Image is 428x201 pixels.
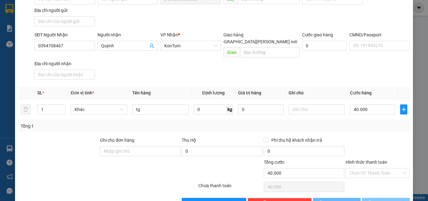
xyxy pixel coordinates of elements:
button: delete [21,104,31,114]
span: Tổng cước [264,160,284,165]
b: GỬI : [PERSON_NAME] [8,45,96,56]
div: Địa chỉ người nhận [34,60,95,67]
span: Thu Hộ [182,138,196,143]
span: [GEOGRAPHIC_DATA][PERSON_NAME] nơi [211,38,300,45]
label: Ghi chú đơn hàng [100,138,134,143]
li: Hotline: 0846.855.855, [PHONE_NUMBER] [59,23,262,31]
span: VP Nhận [160,32,178,37]
span: Định lượng [202,90,224,95]
span: Đơn vị tính [71,90,94,95]
button: plus [400,104,407,114]
span: Phí thu hộ khách nhận trả [269,137,325,144]
input: Ghi chú đơn hàng [100,146,180,156]
label: Cước giao hàng [302,32,333,37]
span: Cước hàng [350,90,372,95]
input: Địa chỉ của người gửi [34,16,95,26]
span: SL [37,90,42,95]
input: Dọc đường [240,47,300,57]
div: CMND/Passport [349,31,410,38]
div: Người nhận [97,31,158,38]
span: Tên hàng [132,90,151,95]
input: 0 [238,104,283,114]
span: plus [400,107,407,112]
input: Cước giao hàng [302,41,347,51]
span: user-add [149,43,154,48]
input: Địa chỉ của người nhận [34,70,95,80]
span: kg [227,104,233,114]
th: Ghi chú [286,87,347,99]
div: Tổng: 1 [21,123,166,130]
span: Khác [75,105,123,114]
img: logo.jpg [8,8,39,39]
span: Giao [223,47,240,57]
span: KonTum [164,41,217,50]
span: Giao hàng [223,32,243,37]
input: VD: Bàn, Ghế [132,104,189,114]
div: SĐT Người Nhận [34,31,95,38]
label: Hình thức thanh toán [346,160,387,165]
li: 649 [PERSON_NAME], [PERSON_NAME] Tum [59,15,262,23]
div: Địa chỉ người gửi [34,7,95,14]
input: Ghi Chú [289,104,345,114]
div: Chưa thanh toán [198,182,263,193]
span: Giá trị hàng [238,90,261,95]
